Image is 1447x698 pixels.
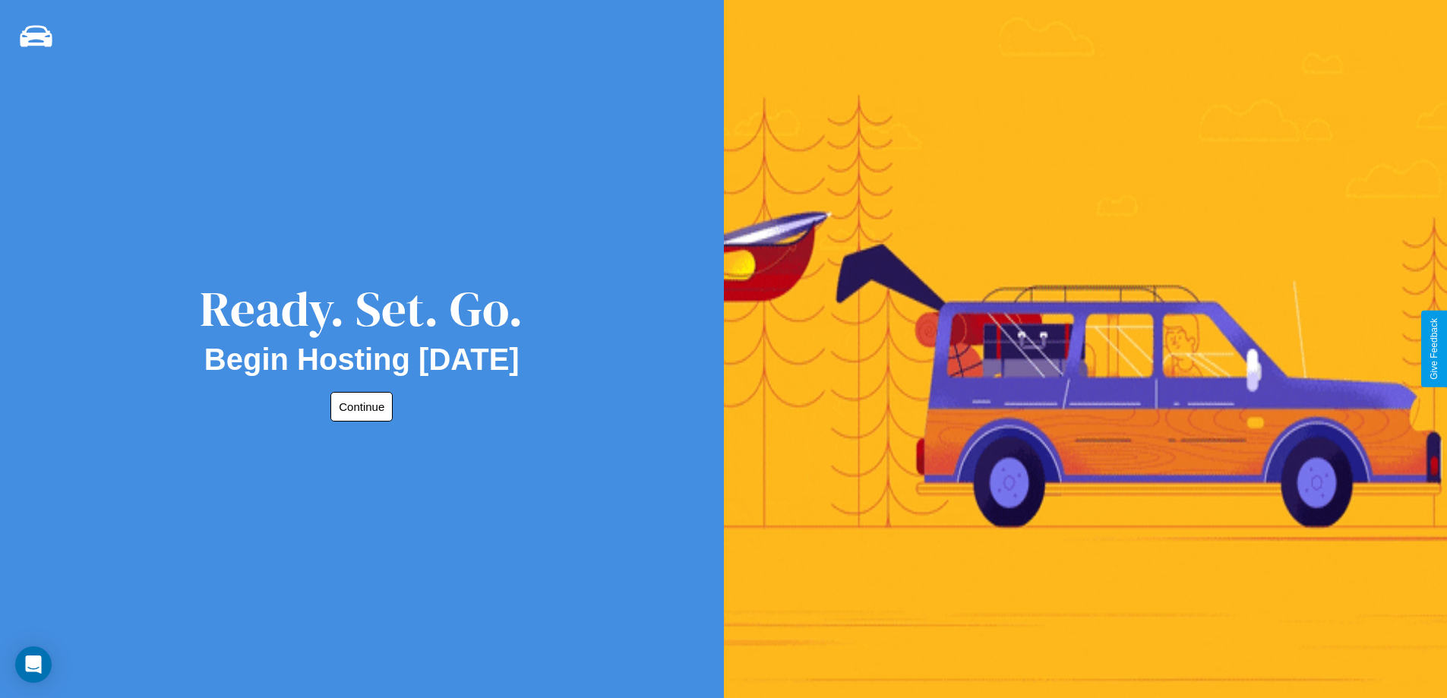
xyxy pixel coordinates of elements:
h2: Begin Hosting [DATE] [204,343,520,377]
div: Open Intercom Messenger [15,646,52,683]
div: Ready. Set. Go. [200,275,523,343]
button: Continue [330,392,393,422]
div: Give Feedback [1429,318,1439,380]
